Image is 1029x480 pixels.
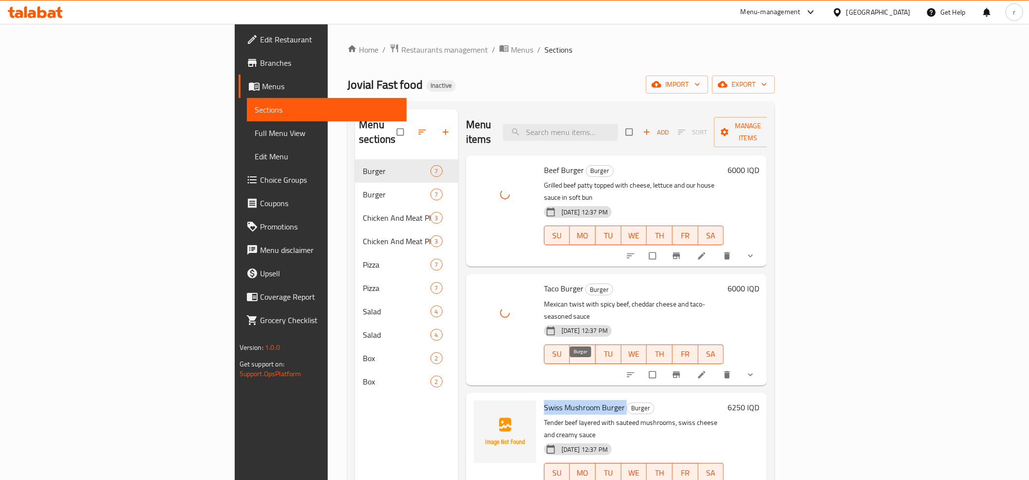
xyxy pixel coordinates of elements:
[640,125,672,140] button: Add
[239,215,407,238] a: Promotions
[651,347,669,361] span: TH
[620,123,640,141] span: Select section
[728,282,759,295] h6: 6000 IQD
[698,345,724,364] button: SA
[431,190,442,199] span: 7
[431,284,442,293] span: 7
[412,121,435,143] span: Sort sections
[697,370,709,380] a: Edit menu item
[596,345,621,364] button: TU
[672,125,714,140] span: Select section first
[643,127,669,138] span: Add
[355,346,458,370] div: Box2
[746,370,755,380] svg: Show Choices
[247,98,407,121] a: Sections
[666,364,689,385] button: Branch-specific-item
[673,226,698,245] button: FR
[728,401,759,414] h6: 6250 IQD
[544,44,572,56] span: Sections
[746,251,755,261] svg: Show Choices
[239,168,407,192] a: Choice Groups
[240,341,263,354] span: Version:
[503,124,618,141] input: search
[427,81,456,90] span: Inactive
[239,262,407,285] a: Upsell
[430,165,443,177] div: items
[431,330,442,340] span: 4
[363,306,430,317] span: Salad
[574,347,592,361] span: MO
[260,244,399,256] span: Menu disclaimer
[240,367,301,380] a: Support.OpsPlatform
[363,235,430,247] div: Chicken And Meat Plate
[716,245,740,267] button: delete
[363,189,430,200] div: Burger
[585,284,613,295] div: Burger
[430,212,443,224] div: items
[570,226,596,245] button: MO
[260,57,399,69] span: Branches
[239,308,407,332] a: Grocery Checklist
[676,347,694,361] span: FR
[239,28,407,51] a: Edit Restaurant
[431,354,442,363] span: 2
[740,245,763,267] button: show more
[651,466,669,480] span: TH
[558,445,612,454] span: [DATE] 12:37 PM
[620,245,643,267] button: sort-choices
[558,326,612,335] span: [DATE] 12:37 PM
[260,197,399,209] span: Coupons
[647,345,673,364] button: TH
[431,307,442,316] span: 4
[544,226,570,245] button: SU
[599,466,617,480] span: TU
[260,174,399,186] span: Choice Groups
[265,341,280,354] span: 1.0.0
[430,259,443,270] div: items
[363,352,430,364] span: Box
[676,229,694,243] span: FR
[548,466,566,480] span: SU
[544,400,625,415] span: Swiss Mushroom Burger
[240,358,284,370] span: Get support on:
[720,78,767,91] span: export
[586,284,613,295] span: Burger
[625,466,643,480] span: WE
[363,282,430,294] div: Pizza
[260,291,399,303] span: Coverage Report
[427,80,456,92] div: Inactive
[714,117,783,147] button: Manage items
[355,230,458,253] div: Chicken And Meat Plate3
[599,347,617,361] span: TU
[676,466,694,480] span: FR
[544,345,570,364] button: SU
[363,212,430,224] span: Chicken And Meat Plate
[666,245,689,267] button: Branch-specific-item
[255,151,399,162] span: Edit Menu
[247,121,407,145] a: Full Menu View
[702,229,720,243] span: SA
[355,323,458,346] div: Salad4
[728,163,759,177] h6: 6000 IQD
[697,251,709,261] a: Edit menu item
[544,281,583,296] span: Taco Burger
[548,347,566,361] span: SU
[391,123,412,141] span: Select all sections
[716,364,740,385] button: delete
[722,120,775,144] span: Manage items
[574,229,592,243] span: MO
[702,347,720,361] span: SA
[846,7,911,18] div: [GEOGRAPHIC_DATA]
[548,229,566,243] span: SU
[596,226,621,245] button: TU
[431,167,442,176] span: 7
[712,76,775,94] button: export
[363,259,430,270] div: Pizza
[643,247,664,265] span: Select to update
[363,165,430,177] div: Burger
[401,44,488,56] span: Restaurants management
[260,221,399,232] span: Promotions
[260,314,399,326] span: Grocery Checklist
[430,235,443,247] div: items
